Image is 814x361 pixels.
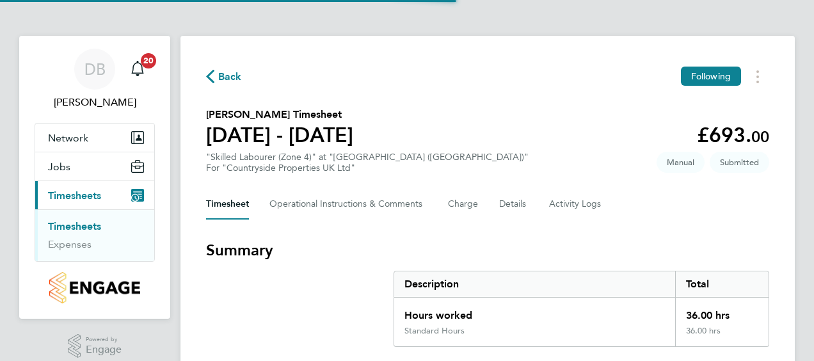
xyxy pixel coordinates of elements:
div: Timesheets [35,209,154,261]
span: DB [84,61,106,77]
span: Back [218,69,242,84]
button: Activity Logs [549,189,603,220]
h2: [PERSON_NAME] Timesheet [206,107,353,122]
div: Summary [394,271,769,347]
div: Description [394,271,675,297]
button: Jobs [35,152,154,180]
button: Timesheets [35,181,154,209]
a: 20 [125,49,150,90]
span: Powered by [86,334,122,345]
button: Timesheets Menu [746,67,769,86]
h1: [DATE] - [DATE] [206,122,353,148]
button: Timesheet [206,189,249,220]
span: Dan Badger [35,95,155,110]
img: countryside-properties-logo-retina.png [49,272,140,303]
span: Jobs [48,161,70,173]
div: For "Countryside Properties UK Ltd" [206,163,529,173]
nav: Main navigation [19,36,170,319]
h3: Summary [206,240,769,261]
app-decimal: £693. [697,123,769,147]
span: 00 [751,127,769,146]
a: Timesheets [48,220,101,232]
button: Details [499,189,529,220]
div: 36.00 hrs [675,326,769,346]
a: Powered byEngage [68,334,122,358]
span: 20 [141,53,156,68]
span: This timesheet is Submitted. [710,152,769,173]
a: Go to home page [35,272,155,303]
span: Engage [86,344,122,355]
span: Timesheets [48,189,101,202]
button: Network [35,124,154,152]
span: This timesheet was manually created. [657,152,705,173]
span: Following [691,70,731,82]
div: Hours worked [394,298,675,326]
div: 36.00 hrs [675,298,769,326]
span: Network [48,132,88,144]
a: DB[PERSON_NAME] [35,49,155,110]
a: Expenses [48,238,92,250]
div: "Skilled Labourer (Zone 4)" at "[GEOGRAPHIC_DATA] ([GEOGRAPHIC_DATA])" [206,152,529,173]
div: Standard Hours [404,326,465,336]
button: Charge [448,189,479,220]
button: Following [681,67,741,86]
button: Operational Instructions & Comments [269,189,427,220]
button: Back [206,68,242,84]
div: Total [675,271,769,297]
